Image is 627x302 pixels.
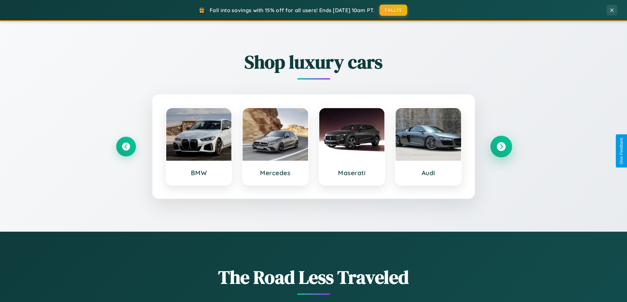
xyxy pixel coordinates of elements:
h1: The Road Less Traveled [116,265,511,290]
div: Give Feedback [619,138,624,164]
button: FALL15 [379,5,407,16]
h3: Maserati [326,169,378,177]
span: Fall into savings with 15% off for all users! Ends [DATE] 10am PT. [210,7,375,13]
h3: Mercedes [249,169,301,177]
h3: BMW [173,169,225,177]
h2: Shop luxury cars [116,49,511,75]
h3: Audi [402,169,455,177]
